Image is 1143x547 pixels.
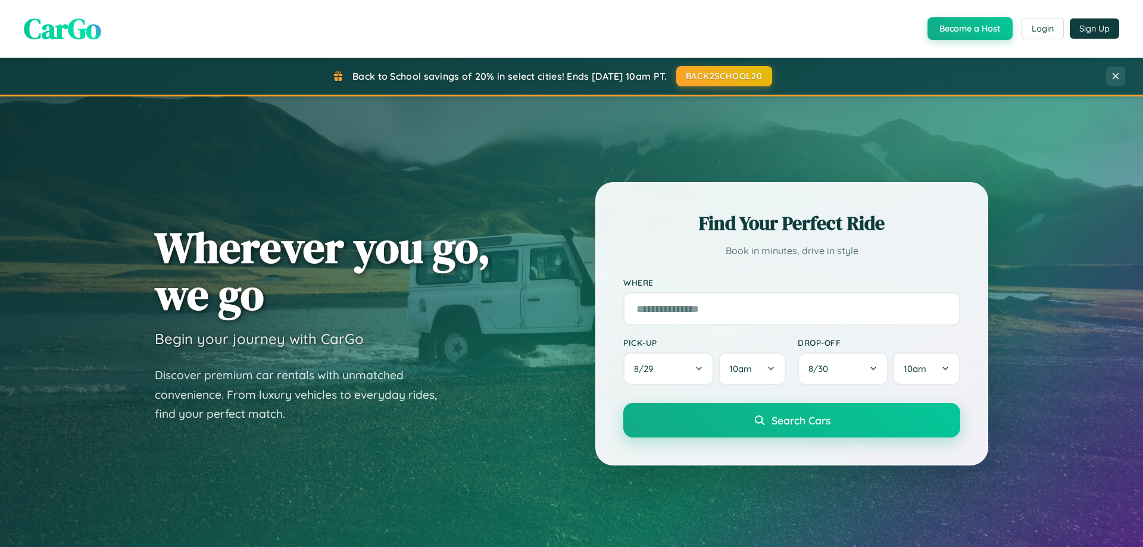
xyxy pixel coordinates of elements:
button: Become a Host [927,17,1013,40]
button: 10am [893,352,960,385]
button: Login [1022,18,1064,39]
label: Pick-up [623,337,786,348]
span: Search Cars [772,414,830,427]
button: 8/29 [623,352,714,385]
label: Where [623,277,960,287]
h2: Find Your Perfect Ride [623,210,960,236]
span: 10am [904,363,926,374]
button: Sign Up [1070,18,1119,39]
button: 10am [719,352,786,385]
span: 8 / 30 [808,363,834,374]
span: 10am [729,363,752,374]
span: Back to School savings of 20% in select cities! Ends [DATE] 10am PT. [352,70,667,82]
h3: Begin your journey with CarGo [155,330,364,348]
p: Discover premium car rentals with unmatched convenience. From luxury vehicles to everyday rides, ... [155,365,452,424]
p: Book in minutes, drive in style [623,242,960,260]
h1: Wherever you go, we go [155,224,491,318]
span: CarGo [24,9,101,48]
button: 8/30 [798,352,888,385]
button: Search Cars [623,403,960,437]
button: BACK2SCHOOL20 [676,66,772,86]
span: 8 / 29 [634,363,659,374]
label: Drop-off [798,337,960,348]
